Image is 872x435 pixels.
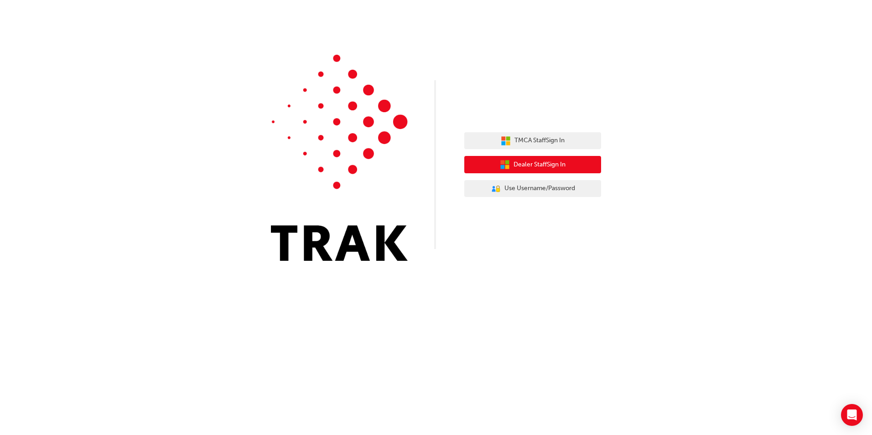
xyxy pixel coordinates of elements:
[464,156,601,173] button: Dealer StaffSign In
[514,135,565,146] span: TMCA Staff Sign In
[841,404,863,426] div: Open Intercom Messenger
[464,132,601,150] button: TMCA StaffSign In
[464,180,601,197] button: Use Username/Password
[504,183,575,194] span: Use Username/Password
[271,55,408,261] img: Trak
[514,160,566,170] span: Dealer Staff Sign In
